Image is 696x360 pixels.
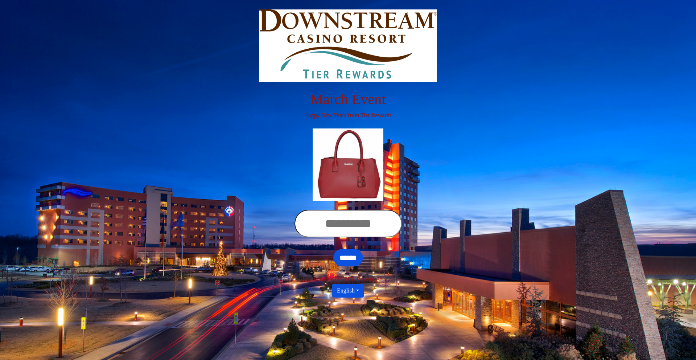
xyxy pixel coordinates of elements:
[147,111,549,120] p: Happy New Years from Tier Rewards
[259,9,437,82] img: Logo
[147,91,549,108] h1: March Event
[313,128,384,201] img: Center Image
[332,284,364,298] button: English
[313,276,383,282] span: Powered by TIER Rewards™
